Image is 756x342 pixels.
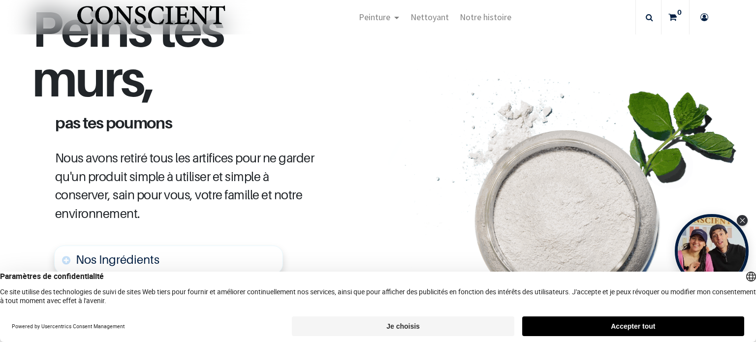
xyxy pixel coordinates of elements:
div: Close Tolstoy widget [737,215,748,226]
img: jar-tabletssplast-mint-leaf-Recovered.png [385,68,756,318]
span: Nettoyant [410,11,449,23]
span: Notre histoire [460,11,511,23]
h1: Peins tes murs, [32,3,344,115]
span: Nous avons retiré tous les artifices pour ne garder qu'un produit simple à utiliser et simple à c... [55,150,314,221]
span: Peinture [359,11,390,23]
div: Tolstoy bubble widget [675,214,749,288]
span: Nos Ingrédients [76,252,159,267]
div: Open Tolstoy [675,214,749,288]
h1: pas tes poumons [48,115,329,130]
sup: 0 [675,7,684,17]
div: Open Tolstoy widget [675,214,749,288]
button: Open chat widget [8,8,38,38]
